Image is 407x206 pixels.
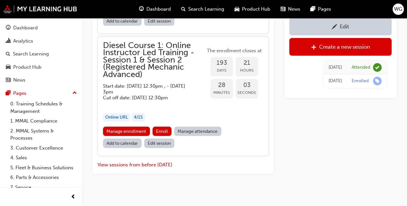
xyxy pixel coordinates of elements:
button: DashboardAnalyticsSearch LearningProduct HubNews [3,21,79,87]
span: learningRecordVerb_ENROLL-icon [373,76,382,85]
span: Pages [318,5,331,13]
div: Dashboard [13,24,38,32]
a: 7. Service [8,182,79,192]
a: 0. Training Schedules & Management [8,99,79,116]
a: car-iconProduct Hub [229,3,275,16]
div: Analytics [13,37,33,45]
span: search-icon [6,51,10,57]
a: 6. Parts & Accessories [8,172,79,182]
button: Enroll [153,127,172,136]
span: chart-icon [6,38,11,44]
span: guage-icon [139,5,144,13]
a: Product Hub [3,61,79,73]
span: Days [210,67,233,74]
div: Thu Feb 16 2023 14:36:00 GMT+1000 (Australian Eastern Standard Time) [328,77,342,84]
span: learningRecordVerb_ATTEND-icon [373,63,382,72]
div: Attended [352,64,370,70]
h5: Start date: [DATE] 12:30pm , - [DATE] 3pm [103,83,195,95]
span: search-icon [181,5,186,13]
div: Mon Feb 27 2023 13:22:33 GMT+1000 (Australian Eastern Standard Time) [328,64,342,71]
a: pages-iconPages [305,3,336,16]
button: Diesel Course 1: Online Instructor Led Training - Session 1 & Session 2 (Registered Mechanic Adva... [103,42,263,151]
span: prev-icon [71,193,76,201]
span: car-icon [235,5,239,13]
a: News [3,74,79,86]
span: 21 [236,59,258,67]
span: Seconds [236,89,258,96]
div: Product Hub [13,64,42,71]
a: Analytics [3,35,79,47]
span: Search Learning [188,5,224,13]
div: Create a new session [319,44,370,50]
a: 1. MMAL Compliance [8,116,79,126]
span: pages-icon [6,91,11,96]
div: Enrolled [352,78,369,84]
a: Dashboard [3,22,79,34]
a: Edit [289,17,392,35]
a: Add to calendar [103,16,142,26]
img: mmal [3,5,77,13]
span: 193 [210,59,233,67]
div: Online URL [103,113,130,122]
span: Minutes [210,89,233,96]
a: 5. Fleet & Business Solutions [8,163,79,173]
a: 3. Customer Excellence [8,143,79,153]
span: up-icon [72,89,77,97]
a: Add to calendar [103,139,142,148]
div: News [13,76,25,84]
span: pages-icon [310,5,315,13]
a: Manage attendance [174,127,221,136]
span: WG [394,5,402,13]
button: View sessions from before [DATE] [97,161,172,169]
span: Hours [236,67,258,74]
a: search-iconSearch Learning [176,3,229,16]
a: 2. MMAL Systems & Processes [8,126,79,143]
a: Edit session [144,139,175,148]
a: Create a new session [289,38,392,55]
span: guage-icon [6,25,11,31]
div: Pages [13,90,26,97]
a: news-iconNews [275,3,305,16]
span: plus-icon [311,44,317,51]
button: WG [393,4,404,15]
div: 4 / 15 [132,113,145,122]
a: Search Learning [3,48,79,60]
span: pencil-icon [332,24,337,30]
span: news-icon [6,77,11,83]
span: news-icon [281,5,285,13]
a: Edit session [144,16,175,26]
span: Diesel Course 1: Online Instructor Led Training - Session 1 & Session 2 (Registered Mechanic Adva... [103,42,205,78]
a: Manage enrollment [103,127,150,136]
div: Search Learning [13,50,49,58]
button: Pages [3,87,79,99]
a: guage-iconDashboard [134,3,176,16]
span: The enrollment closes at [205,47,263,54]
span: Dashboard [146,5,171,13]
span: News [288,5,300,13]
span: Product Hub [242,5,270,13]
h5: Cut off date: [DATE] 12:30pm [103,95,195,101]
a: 4. Sales [8,153,79,163]
span: 03 [236,82,258,89]
span: 28 [210,82,233,89]
div: Edit [340,23,349,30]
span: Enroll [156,129,168,134]
span: car-icon [6,64,11,70]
